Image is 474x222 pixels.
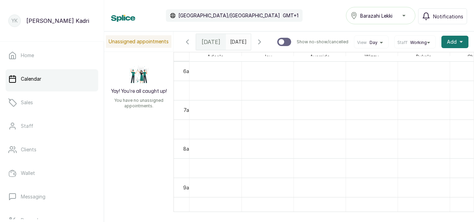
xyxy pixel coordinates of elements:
[370,40,378,45] span: Day
[6,69,98,89] a: Calendar
[357,40,367,45] span: View
[346,7,415,24] button: Barazahi Lekki
[182,184,194,191] div: 9am
[397,40,407,45] span: Staff
[6,46,98,65] a: Home
[21,146,36,153] p: Clients
[21,170,35,177] p: Wallet
[21,76,41,82] p: Calendar
[202,38,220,46] span: [DATE]
[178,12,280,19] p: [GEOGRAPHIC_DATA]/[GEOGRAPHIC_DATA]
[21,99,33,106] p: Sales
[6,93,98,112] a: Sales
[6,163,98,183] a: Wallet
[6,140,98,159] a: Clients
[363,52,380,61] span: Wizzy
[418,8,467,24] button: Notifications
[182,145,194,152] div: 8am
[283,12,298,19] p: GMT+1
[111,88,167,95] h2: Yay! You’re all caught up!
[6,187,98,206] a: Messaging
[11,17,18,24] p: YK
[410,40,427,45] span: Working
[441,36,468,48] button: Add
[6,116,98,136] a: Staff
[106,35,171,48] p: Unassigned appointments
[21,193,45,200] p: Messaging
[21,123,33,130] p: Staff
[196,34,226,50] div: [DATE]
[397,40,433,45] button: StaffWorking
[357,40,386,45] button: ViewDay
[308,52,331,61] span: Ayomide
[206,52,225,61] span: Adeola
[262,52,273,61] span: Joy
[415,52,433,61] span: Bukola
[360,12,392,19] span: Barazahi Lekki
[433,13,463,20] span: Notifications
[182,68,194,75] div: 6am
[108,98,169,109] p: You have no unassigned appointments.
[447,38,457,45] span: Add
[21,52,34,59] p: Home
[297,39,348,45] p: Show no-show/cancelled
[182,106,194,114] div: 7am
[26,17,89,25] p: [PERSON_NAME] Kadri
